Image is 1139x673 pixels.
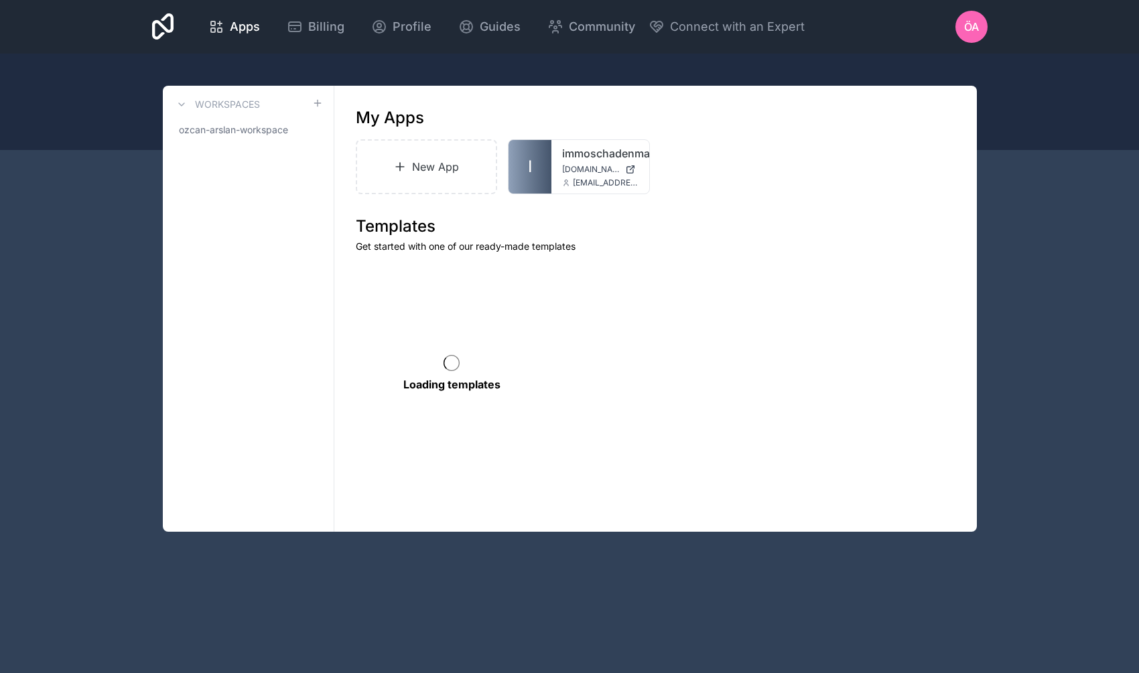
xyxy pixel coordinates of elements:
[360,12,442,42] a: Profile
[562,164,620,175] span: [DOMAIN_NAME]
[179,123,288,137] span: ozcan-arslan-workspace
[403,376,500,392] p: Loading templates
[356,107,424,129] h1: My Apps
[537,12,646,42] a: Community
[174,96,260,113] a: Workspaces
[569,17,635,36] span: Community
[562,164,639,175] a: [DOMAIN_NAME]
[670,17,805,36] span: Connect with an Expert
[198,12,271,42] a: Apps
[448,12,531,42] a: Guides
[174,118,323,142] a: ozcan-arslan-workspace
[195,98,260,111] h3: Workspaces
[356,216,955,237] h1: Templates
[509,140,551,194] a: I
[649,17,805,36] button: Connect with an Expert
[573,177,639,188] span: [EMAIL_ADDRESS][DOMAIN_NAME]
[356,139,498,194] a: New App
[308,17,344,36] span: Billing
[230,17,260,36] span: Apps
[356,240,955,253] p: Get started with one of our ready-made templates
[480,17,521,36] span: Guides
[562,145,639,161] a: immoschadenmanager
[964,19,979,35] span: ÖA
[528,156,532,177] span: I
[393,17,431,36] span: Profile
[276,12,355,42] a: Billing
